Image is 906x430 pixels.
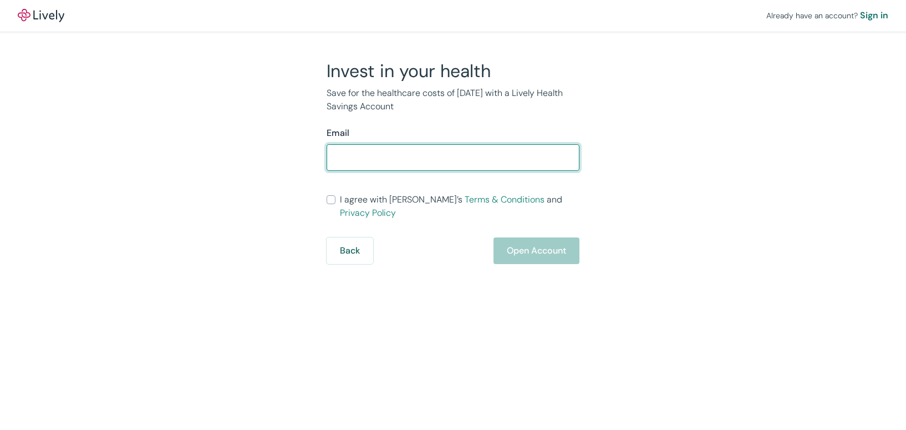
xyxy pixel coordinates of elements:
img: Lively [18,9,64,22]
p: Save for the healthcare costs of [DATE] with a Lively Health Savings Account [327,87,579,113]
h2: Invest in your health [327,60,579,82]
span: I agree with [PERSON_NAME]’s and [340,193,579,220]
a: Privacy Policy [340,207,396,219]
label: Email [327,127,349,140]
button: Back [327,237,373,264]
div: Already have an account? [766,9,888,22]
a: LivelyLively [18,9,64,22]
a: Sign in [860,9,888,22]
a: Terms & Conditions [465,194,544,205]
